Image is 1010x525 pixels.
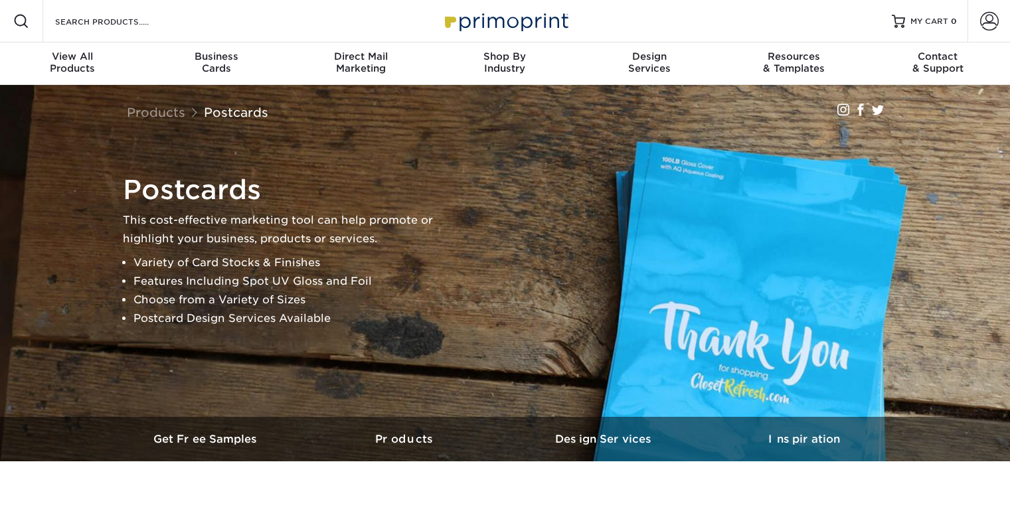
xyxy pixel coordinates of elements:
[433,50,577,62] span: Shop By
[306,433,505,445] h3: Products
[133,254,455,272] li: Variety of Card Stocks & Finishes
[705,417,904,461] a: Inspiration
[123,211,455,248] p: This cost-effective marketing tool can help promote or highlight your business, products or servi...
[144,50,288,62] span: Business
[433,42,577,85] a: Shop ByIndustry
[144,50,288,74] div: Cards
[306,417,505,461] a: Products
[866,50,1010,74] div: & Support
[107,417,306,461] a: Get Free Samples
[721,50,865,62] span: Resources
[705,433,904,445] h3: Inspiration
[289,42,433,85] a: Direct MailMarketing
[866,50,1010,62] span: Contact
[144,42,288,85] a: BusinessCards
[577,42,721,85] a: DesignServices
[721,42,865,85] a: Resources& Templates
[107,433,306,445] h3: Get Free Samples
[127,105,185,119] a: Products
[123,174,455,206] h1: Postcards
[910,16,948,27] span: MY CART
[204,105,268,119] a: Postcards
[133,291,455,309] li: Choose from a Variety of Sizes
[505,433,705,445] h3: Design Services
[433,50,577,74] div: Industry
[577,50,721,74] div: Services
[54,13,183,29] input: SEARCH PRODUCTS.....
[866,42,1010,85] a: Contact& Support
[133,309,455,328] li: Postcard Design Services Available
[133,272,455,291] li: Features Including Spot UV Gloss and Foil
[721,50,865,74] div: & Templates
[439,7,572,35] img: Primoprint
[289,50,433,62] span: Direct Mail
[577,50,721,62] span: Design
[951,17,957,26] span: 0
[289,50,433,74] div: Marketing
[505,417,705,461] a: Design Services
